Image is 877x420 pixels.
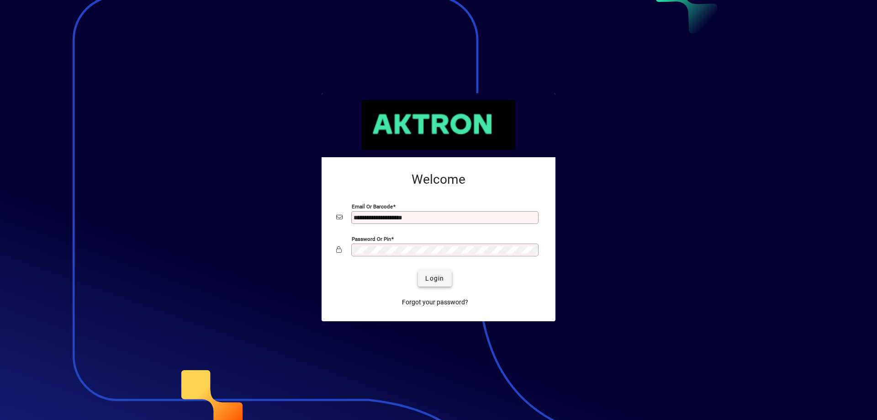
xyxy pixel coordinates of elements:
span: Forgot your password? [402,298,468,307]
h2: Welcome [336,172,541,187]
a: Forgot your password? [398,294,472,310]
span: Login [425,274,444,283]
mat-label: Password or Pin [352,236,391,242]
button: Login [418,270,451,287]
mat-label: Email or Barcode [352,203,393,210]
